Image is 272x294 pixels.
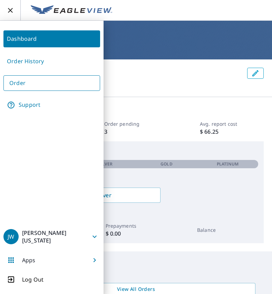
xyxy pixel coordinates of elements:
p: [PERSON_NAME][US_STATE] [22,229,89,244]
p: Balance [197,226,258,234]
a: Pricing and membership levels [14,171,258,179]
p: Log Out [22,275,43,284]
p: Apps [22,256,36,264]
button: Apps [3,252,100,268]
p: [STREET_ADDRESS][PERSON_NAME] [8,76,242,82]
p: [US_STATE] Bros. Roofing Co [8,68,242,76]
a: Order [3,75,100,91]
a: Support [3,96,100,114]
h1: Dashboard [8,40,264,54]
p: Gold [161,161,172,167]
p: $ 66.25 [200,127,264,136]
p: Prepayments [106,222,167,229]
p: $ 0.00 [106,229,167,238]
p: Platinum [217,161,239,167]
p: 2025 Year To Date [14,211,258,219]
p: Account Summary [8,105,264,115]
p: Order pending [104,120,168,127]
a: Order History [3,53,100,70]
p: 3 [104,127,168,136]
button: JW[PERSON_NAME][US_STATE] [3,228,100,245]
p: Silver [98,161,113,167]
p: Membership Level [14,147,258,156]
p: Recent Orders [17,265,255,275]
p: [GEOGRAPHIC_DATA] [8,82,242,88]
span: View All Orders [22,285,250,294]
div: JW [3,229,19,244]
p: Avg. report cost [200,120,264,127]
img: EV Logo [31,5,112,16]
button: Log Out [3,275,100,284]
a: Dashboard [3,30,100,47]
